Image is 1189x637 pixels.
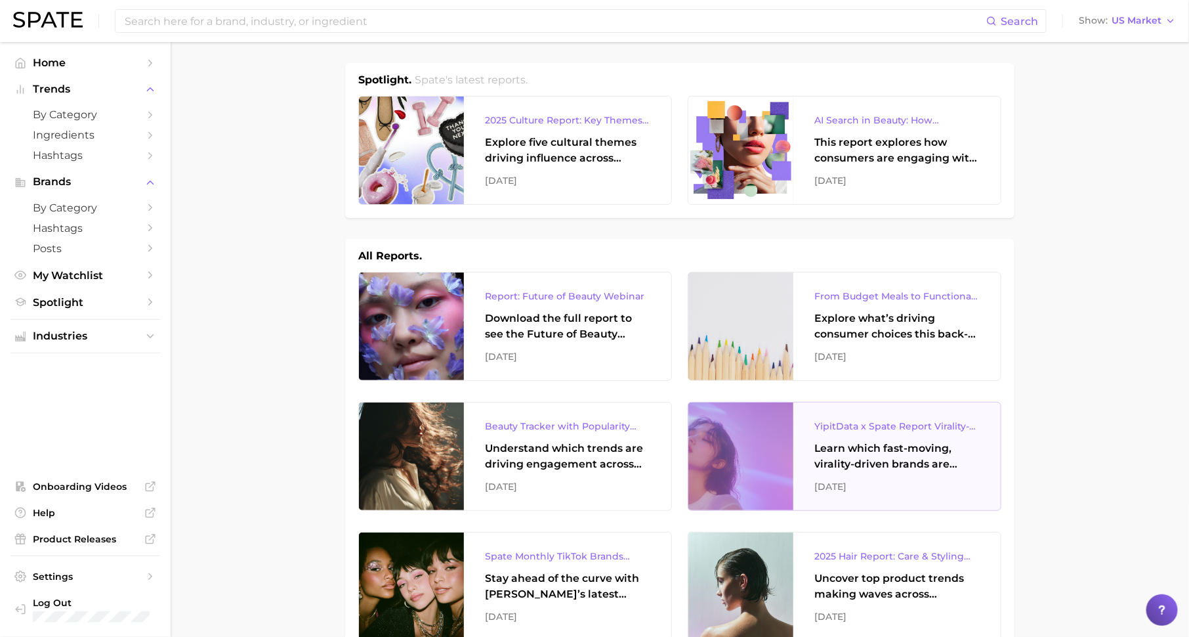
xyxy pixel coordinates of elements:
div: Spate Monthly TikTok Brands Tracker [485,548,650,564]
span: Hashtags [33,222,138,234]
a: Home [10,53,160,73]
div: Uncover top product trends making waves across platforms — along with key insights into benefits,... [814,571,980,602]
span: US Market [1112,17,1161,24]
div: [DATE] [485,609,650,625]
a: Onboarding Videos [10,477,160,496]
button: Trends [10,79,160,99]
span: Industries [33,330,138,342]
span: Hashtags [33,149,138,162]
span: by Category [33,202,138,214]
a: Hashtags [10,145,160,165]
a: Report: Future of Beauty WebinarDownload the full report to see the Future of Beauty trends we un... [358,272,672,381]
div: AI Search in Beauty: How Consumers Are Using ChatGPT vs. Google Search [814,112,980,128]
span: Show [1079,17,1108,24]
span: Brands [33,176,138,188]
h1: Spotlight. [358,72,411,88]
span: Log Out [33,597,150,609]
img: SPATE [13,12,83,28]
div: 2025 Hair Report: Care & Styling Products [814,548,980,564]
span: Settings [33,571,138,582]
a: Ingredients [10,125,160,145]
a: Product Releases [10,529,160,549]
a: by Category [10,104,160,125]
a: 2025 Culture Report: Key Themes That Are Shaping Consumer DemandExplore five cultural themes driv... [358,96,672,205]
span: Home [33,56,138,69]
button: Brands [10,172,160,192]
div: [DATE] [814,609,980,625]
a: Help [10,503,160,523]
div: [DATE] [814,173,980,188]
span: Search [1001,15,1038,28]
span: Help [33,507,138,519]
div: Stay ahead of the curve with [PERSON_NAME]’s latest monthly tracker, spotlighting the fastest-gro... [485,571,650,602]
div: Learn which fast-moving, virality-driven brands are leading the pack, the risks of viral growth, ... [814,441,980,472]
a: by Category [10,198,160,218]
div: Report: Future of Beauty Webinar [485,288,650,304]
span: Posts [33,242,138,255]
input: Search here for a brand, industry, or ingredient [123,10,986,32]
div: [DATE] [485,349,650,364]
div: From Budget Meals to Functional Snacks: Food & Beverage Trends Shaping Consumer Behavior This Sch... [814,288,980,304]
a: My Watchlist [10,265,160,286]
span: Onboarding Videos [33,481,138,493]
a: Beauty Tracker with Popularity IndexUnderstand which trends are driving engagement across platfor... [358,402,672,511]
span: Product Releases [33,533,138,545]
span: Spotlight [33,296,138,309]
div: This report explores how consumers are engaging with AI-powered search tools — and what it means ... [814,135,980,166]
div: Download the full report to see the Future of Beauty trends we unpacked during the webinar. [485,311,650,342]
div: Beauty Tracker with Popularity Index [485,418,650,434]
div: [DATE] [814,479,980,494]
div: [DATE] [485,479,650,494]
span: My Watchlist [33,269,138,282]
div: Explore what’s driving consumer choices this back-to-school season From budget-friendly meals to ... [814,311,980,342]
h2: Spate's latest reports. [415,72,528,88]
a: Hashtags [10,218,160,238]
span: Ingredients [33,129,138,141]
a: From Budget Meals to Functional Snacks: Food & Beverage Trends Shaping Consumer Behavior This Sch... [688,272,1001,381]
div: [DATE] [814,349,980,364]
a: YipitData x Spate Report Virality-Driven Brands Are Taking a Slice of the Beauty PieLearn which f... [688,402,1001,511]
span: Trends [33,83,138,95]
a: Settings [10,567,160,586]
a: Posts [10,238,160,259]
div: YipitData x Spate Report Virality-Driven Brands Are Taking a Slice of the Beauty Pie [814,418,980,434]
a: Spotlight [10,292,160,313]
a: Log out. Currently logged in with e-mail hannah@spate.nyc. [10,593,160,627]
h1: All Reports. [358,248,422,264]
div: 2025 Culture Report: Key Themes That Are Shaping Consumer Demand [485,112,650,128]
button: ShowUS Market [1075,12,1179,30]
div: Understand which trends are driving engagement across platforms in the skin, hair, makeup, and fr... [485,441,650,472]
a: AI Search in Beauty: How Consumers Are Using ChatGPT vs. Google SearchThis report explores how co... [688,96,1001,205]
span: by Category [33,108,138,121]
button: Industries [10,326,160,346]
div: [DATE] [485,173,650,188]
div: Explore five cultural themes driving influence across beauty, food, and pop culture. [485,135,650,166]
